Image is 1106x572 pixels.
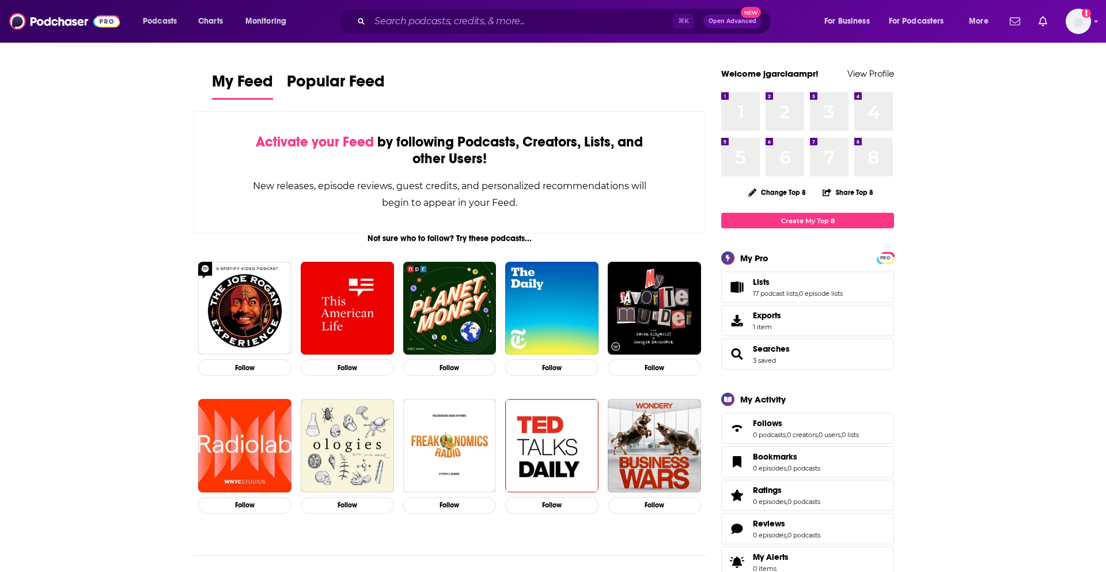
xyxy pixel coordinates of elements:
a: 0 podcasts [787,498,820,506]
a: 17 podcast lists [753,289,798,298]
span: ⌘ K [673,14,694,29]
span: , [786,464,787,472]
span: Reviews [721,513,894,544]
img: The Joe Rogan Experience [198,262,291,355]
img: Freakonomics Radio [403,399,497,492]
button: open menu [237,12,301,31]
img: Planet Money [403,262,497,355]
a: 0 podcasts [787,464,820,472]
span: Lists [753,277,770,287]
span: My Alerts [725,554,748,570]
span: Ratings [721,480,894,511]
button: Change Top 8 [741,185,813,200]
button: Follow [301,497,394,514]
span: New [741,7,762,18]
a: 0 podcasts [753,431,786,439]
span: Exports [725,313,748,329]
a: PRO [878,253,892,262]
span: , [786,431,787,439]
a: View Profile [847,68,894,79]
svg: Add a profile image [1082,9,1091,18]
img: This American Life [301,262,394,355]
img: TED Talks Daily [505,399,599,492]
a: Show notifications dropdown [1005,12,1025,31]
span: Ratings [753,485,782,495]
span: Monitoring [245,13,286,29]
a: Follows [725,420,748,436]
span: , [840,431,842,439]
a: Bookmarks [753,451,820,462]
a: Lists [725,279,748,295]
span: Logged in as jgarciaampr [1066,9,1091,34]
span: Reviews [753,518,785,529]
span: Exports [753,310,781,321]
img: The Daily [505,262,599,355]
a: 0 episodes [753,498,786,506]
a: 0 episode lists [799,289,843,298]
button: Open AdvancedNew [703,14,762,28]
a: Ratings [725,487,748,503]
button: Follow [403,359,497,376]
button: Follow [301,359,394,376]
span: Charts [198,13,223,29]
a: Reviews [753,518,820,529]
a: Charts [191,12,230,31]
div: My Activity [740,394,786,405]
a: 0 creators [787,431,817,439]
button: Follow [608,497,701,514]
a: Welcome jgarciaampr! [721,68,819,79]
div: Search podcasts, credits, & more... [349,8,782,35]
a: 3 saved [753,356,776,364]
button: Follow [505,497,599,514]
span: Popular Feed [287,71,385,98]
img: My Favorite Murder with Karen Kilgariff and Georgia Hardstark [608,262,701,355]
a: My Feed [212,71,273,100]
button: Follow [198,359,291,376]
span: Follows [753,418,782,428]
a: 0 episodes [753,531,786,539]
a: Follows [753,418,859,428]
span: PRO [878,254,892,262]
button: open menu [135,12,192,31]
div: by following Podcasts, Creators, Lists, and other Users! [252,134,647,167]
div: My Pro [740,253,768,264]
span: Open Advanced [709,18,756,24]
input: Search podcasts, credits, & more... [370,12,673,31]
span: Podcasts [143,13,177,29]
span: Searches [721,338,894,370]
button: open menu [881,12,961,31]
a: Show notifications dropdown [1034,12,1052,31]
span: , [817,431,819,439]
a: Searches [725,346,748,362]
a: Radiolab [198,399,291,492]
a: 0 lists [842,431,859,439]
span: Bookmarks [753,451,797,462]
div: Not sure who to follow? Try these podcasts... [194,234,706,243]
a: Create My Top 8 [721,213,894,228]
a: 0 users [819,431,840,439]
a: Reviews [725,521,748,537]
span: Lists [721,272,894,303]
a: 0 podcasts [787,531,820,539]
img: Business Wars [608,399,701,492]
span: Follows [721,413,894,444]
img: Podchaser - Follow, Share and Rate Podcasts [9,10,120,32]
button: open menu [816,12,884,31]
span: For Podcasters [889,13,944,29]
a: Searches [753,344,790,354]
span: For Business [824,13,870,29]
button: Follow [403,497,497,514]
span: , [786,498,787,506]
a: Popular Feed [287,71,385,100]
